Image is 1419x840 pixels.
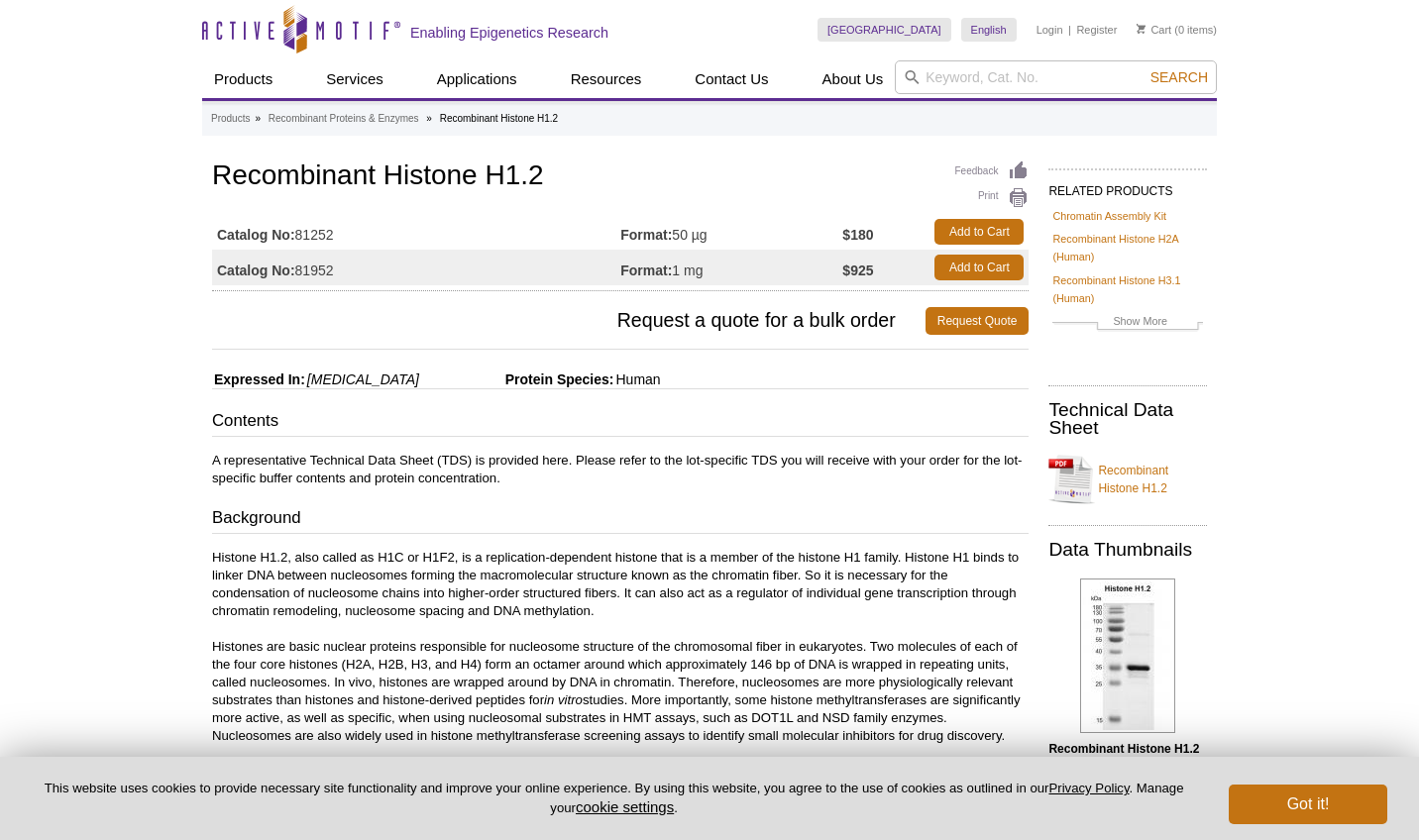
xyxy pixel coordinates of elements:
a: [GEOGRAPHIC_DATA] [818,18,951,42]
h2: Enabling Epigenetics Research [410,24,608,42]
span: Request a quote for a bulk order [212,307,926,335]
a: Cart [1137,23,1171,37]
li: | [1068,18,1071,42]
p: Histone H1.2, also called as H1C or H1F2, is a replication-dependent histone that is a member of ... [212,549,1029,745]
strong: Catalog No: [217,226,295,244]
h2: Data Thumbnails [1048,541,1207,559]
strong: $180 [842,226,873,244]
span: Human [613,371,660,387]
button: Got it! [1229,785,1387,824]
span: Protein Species: [423,371,614,387]
button: Search [1145,68,1214,86]
input: Keyword, Cat. No. [895,60,1217,94]
td: 1 mg [620,250,842,285]
a: Feedback [955,160,1030,182]
a: Login [1037,23,1063,37]
a: Show More [1052,312,1203,335]
strong: Format: [620,262,672,279]
i: in vitro [544,692,583,707]
a: Applications [425,60,529,98]
p: (Click to enlarge and view details) [1048,740,1207,811]
a: Services [314,60,395,98]
p: A representative Technical Data Sheet (TDS) is provided here. Please refer to the lot-specific TD... [212,452,1029,487]
strong: Catalog No: [217,262,295,279]
li: Recombinant Histone H1.2 [440,113,559,124]
a: English [961,18,1017,42]
span: Search [1150,69,1208,85]
a: Recombinant Histone H2A (Human) [1052,230,1203,265]
h2: Technical Data Sheet [1048,401,1207,437]
strong: Format: [620,226,672,244]
a: Recombinant Proteins & Enzymes [269,110,419,128]
span: Expressed In: [212,371,305,387]
a: Request Quote [926,307,1030,335]
h3: Contents [212,409,1029,437]
td: 50 µg [620,214,842,250]
p: This website uses cookies to provide necessary site functionality and improve your online experie... [32,780,1196,817]
a: Add to Cart [934,219,1024,245]
b: Recombinant Histone H1.2 protein gel [1048,742,1199,774]
i: [MEDICAL_DATA] [307,371,419,387]
td: 81252 [212,214,620,250]
h2: RELATED PRODUCTS [1048,168,1207,204]
a: Chromatin Assembly Kit [1052,207,1166,225]
li: » [255,113,261,124]
li: » [426,113,432,124]
img: Recombinant Histone H1.2 protein gel [1080,578,1175,733]
a: Recombinant Histone H3.1 (Human) [1052,271,1203,307]
h1: Recombinant Histone H1.2 [212,160,1029,194]
a: Resources [559,60,654,98]
a: Privacy Policy [1048,781,1129,795]
td: 81952 [212,250,620,285]
li: (0 items) [1137,18,1217,42]
a: Products [202,60,284,98]
a: Recombinant Histone H1.2 [1048,450,1207,509]
strong: $925 [842,262,873,279]
a: Add to Cart [934,255,1024,280]
a: Print [955,187,1030,209]
button: cookie settings [576,798,674,815]
img: Your Cart [1137,24,1146,34]
a: About Us [811,60,896,98]
a: Register [1076,23,1117,37]
h3: Background [212,506,1029,534]
a: Products [211,110,250,128]
a: Contact Us [683,60,780,98]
